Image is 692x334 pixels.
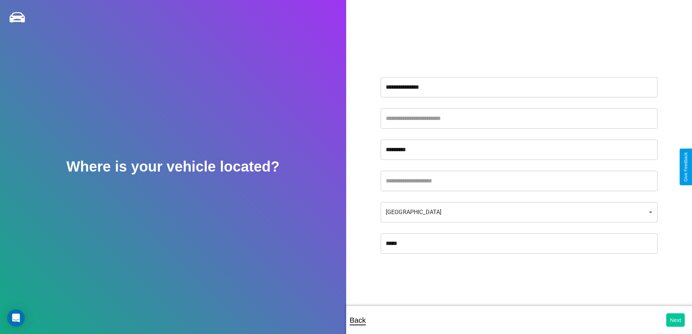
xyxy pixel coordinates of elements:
[683,152,688,182] div: Give Feedback
[350,314,366,327] p: Back
[66,158,280,175] h2: Where is your vehicle located?
[381,202,657,222] div: [GEOGRAPHIC_DATA]
[666,313,685,327] button: Next
[7,309,25,327] div: Open Intercom Messenger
